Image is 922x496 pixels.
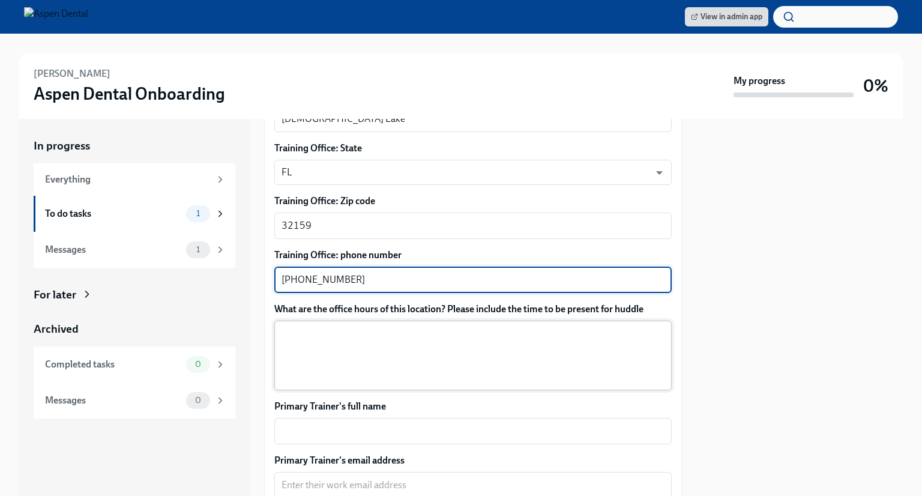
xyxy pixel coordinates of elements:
label: Primary Trainer's full name [274,400,672,413]
span: 0 [188,396,208,405]
textarea: [PHONE_NUMBER] [282,273,664,287]
div: FL [274,160,672,185]
a: Completed tasks0 [34,346,235,383]
label: Training Office: phone number [274,249,672,262]
div: Messages [45,243,181,256]
textarea: [DEMOGRAPHIC_DATA] Lake [282,112,664,126]
a: Everything [34,163,235,196]
a: View in admin app [685,7,768,26]
div: To do tasks [45,207,181,220]
strong: My progress [734,74,785,88]
a: Archived [34,321,235,337]
h6: [PERSON_NAME] [34,67,110,80]
h3: Aspen Dental Onboarding [34,83,225,104]
a: Messages0 [34,383,235,419]
span: View in admin app [691,11,762,23]
span: 1 [189,245,207,254]
span: 1 [189,209,207,218]
img: Aspen Dental [24,7,88,26]
a: In progress [34,138,235,154]
div: For later [34,287,76,303]
div: Messages [45,394,181,407]
textarea: 32159 [282,219,664,233]
label: Training Office: Zip code [274,195,672,208]
label: What are the office hours of this location? Please include the time to be present for huddle [274,303,672,316]
a: To do tasks1 [34,196,235,232]
div: Completed tasks [45,358,181,371]
a: Messages1 [34,232,235,268]
span: 0 [188,360,208,369]
a: For later [34,287,235,303]
div: Everything [45,173,210,186]
label: Primary Trainer's email address [274,454,672,467]
label: Training Office: State [274,142,672,155]
h3: 0% [863,75,888,97]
